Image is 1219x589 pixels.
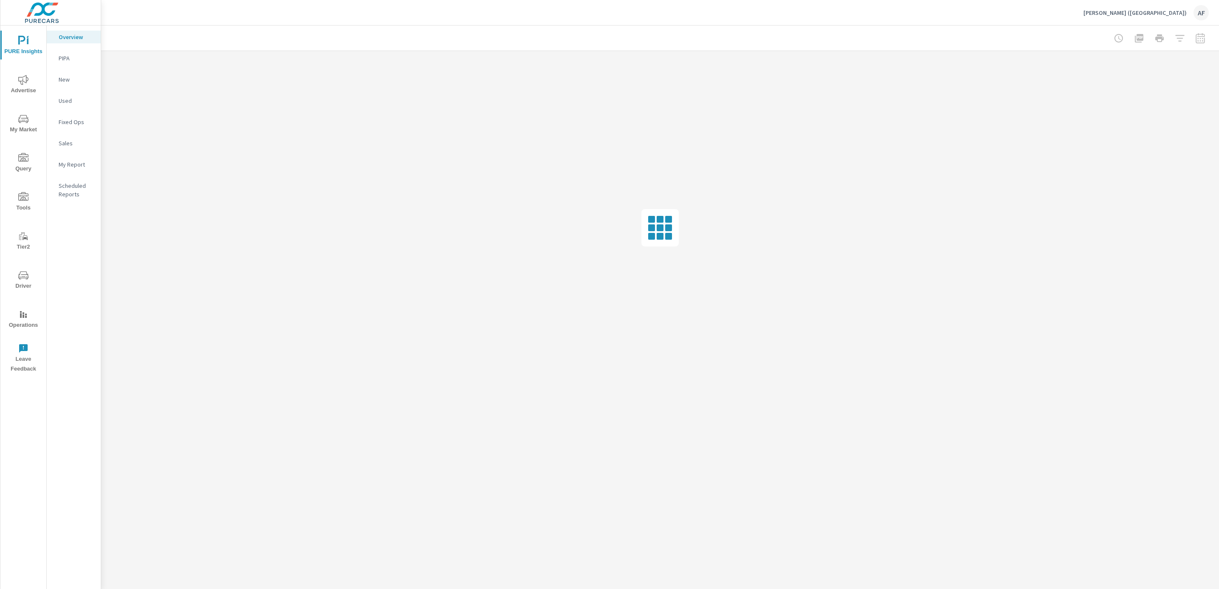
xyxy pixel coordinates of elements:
p: My Report [59,160,94,169]
span: PURE Insights [3,36,44,57]
div: AF [1193,5,1209,20]
div: Fixed Ops [47,116,101,128]
span: Advertise [3,75,44,96]
p: Overview [59,33,94,41]
div: Sales [47,137,101,150]
div: Overview [47,31,101,43]
span: Query [3,153,44,174]
div: nav menu [0,25,46,377]
p: New [59,75,94,84]
span: Leave Feedback [3,343,44,374]
p: Used [59,96,94,105]
p: [PERSON_NAME] ([GEOGRAPHIC_DATA]) [1083,9,1187,17]
span: Tier2 [3,231,44,252]
span: Tools [3,192,44,213]
div: New [47,73,101,86]
div: My Report [47,158,101,171]
div: PIPA [47,52,101,65]
p: Fixed Ops [59,118,94,126]
div: Used [47,94,101,107]
span: Operations [3,309,44,330]
span: My Market [3,114,44,135]
p: PIPA [59,54,94,62]
div: Scheduled Reports [47,179,101,201]
p: Sales [59,139,94,147]
p: Scheduled Reports [59,181,94,198]
span: Driver [3,270,44,291]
